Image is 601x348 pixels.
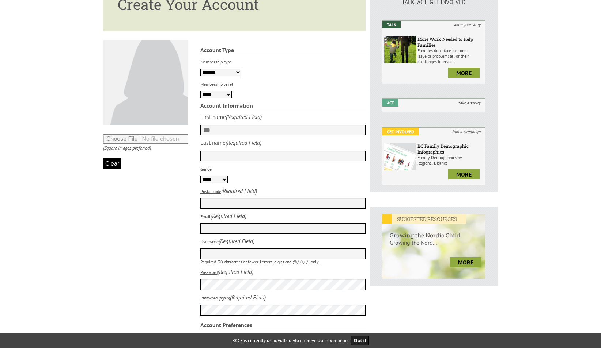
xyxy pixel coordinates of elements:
[448,68,480,78] a: more
[219,237,254,245] i: (Required Field)
[226,139,261,146] i: (Required Field)
[218,268,253,275] i: (Required Field)
[200,81,233,87] label: Membership level
[450,257,481,267] a: more
[200,239,219,244] label: Username
[211,212,246,220] i: (Required Field)
[221,187,257,194] i: (Required Field)
[417,36,483,48] h6: More Work Needed to Help Families
[200,270,218,275] label: Password
[449,21,485,28] i: share your story
[351,336,369,345] button: Got it
[277,337,295,344] a: Fullstory
[382,21,401,28] em: Talk
[200,46,366,54] strong: Account Type
[200,295,230,301] label: Password (again)
[103,158,121,169] button: Clear
[382,224,485,239] h6: Growing the Nordic Child
[200,166,213,172] label: Gender
[103,145,151,151] i: (Square images preferred)
[200,113,226,120] div: First name
[448,169,480,179] a: more
[200,259,366,264] p: Required. 30 characters or fewer. Letters, digits and @/./+/-/_ only.
[200,102,366,109] strong: Account Information
[382,214,466,224] em: SUGGESTED RESOURCES
[200,59,232,65] label: Membership type
[200,189,221,194] label: Postal code
[382,128,419,135] em: Get Involved
[103,40,188,125] img: Default User Photo
[448,128,485,135] i: join a campaign
[200,321,366,329] strong: Account Preferences
[230,294,266,301] i: (Required Field)
[417,155,483,166] p: Family Demographics by Regional District
[382,99,398,107] em: Act
[200,139,226,146] div: Last name
[226,113,262,120] i: (Required Field)
[417,143,483,155] h6: BC Family Demographic Infographics
[417,48,483,64] p: Families don’t face just one issue or problem; all of their challenges intersect.
[454,99,485,107] i: take a survey
[382,239,485,254] p: Growing the Nord...
[200,214,211,219] label: Email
